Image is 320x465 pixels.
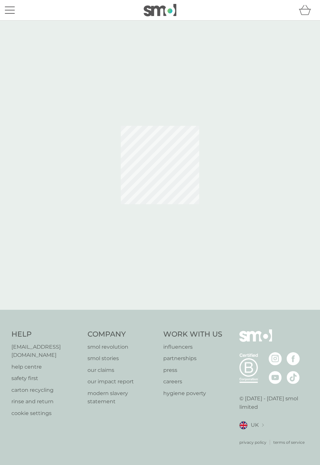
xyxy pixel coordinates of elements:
[88,366,157,374] a: our claims
[163,329,222,340] h4: Work With Us
[88,354,157,363] a: smol stories
[144,4,176,16] img: smol
[239,329,272,352] img: smol
[163,343,222,351] a: influencers
[239,394,309,411] p: © [DATE] - [DATE] smol limited
[11,343,81,359] a: [EMAIL_ADDRESS][DOMAIN_NAME]
[239,439,266,445] a: privacy policy
[163,377,222,386] a: careers
[11,363,81,371] a: help centre
[11,386,81,394] a: carton recycling
[163,389,222,398] a: hygiene poverty
[11,374,81,383] a: safety first
[262,423,264,427] img: select a new location
[88,389,157,406] a: modern slavery statement
[11,409,81,418] a: cookie settings
[88,329,157,340] h4: Company
[163,366,222,374] a: press
[269,352,282,365] img: visit the smol Instagram page
[273,439,305,445] a: terms of service
[11,329,81,340] h4: Help
[251,421,259,429] span: UK
[287,352,300,365] img: visit the smol Facebook page
[5,4,15,16] button: menu
[11,397,81,406] a: rinse and return
[287,371,300,384] img: visit the smol Tiktok page
[239,421,248,429] img: UK flag
[269,371,282,384] img: visit the smol Youtube page
[88,377,157,386] a: our impact report
[163,354,222,363] a: partnerships
[299,4,315,17] div: basket
[88,343,157,351] a: smol revolution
